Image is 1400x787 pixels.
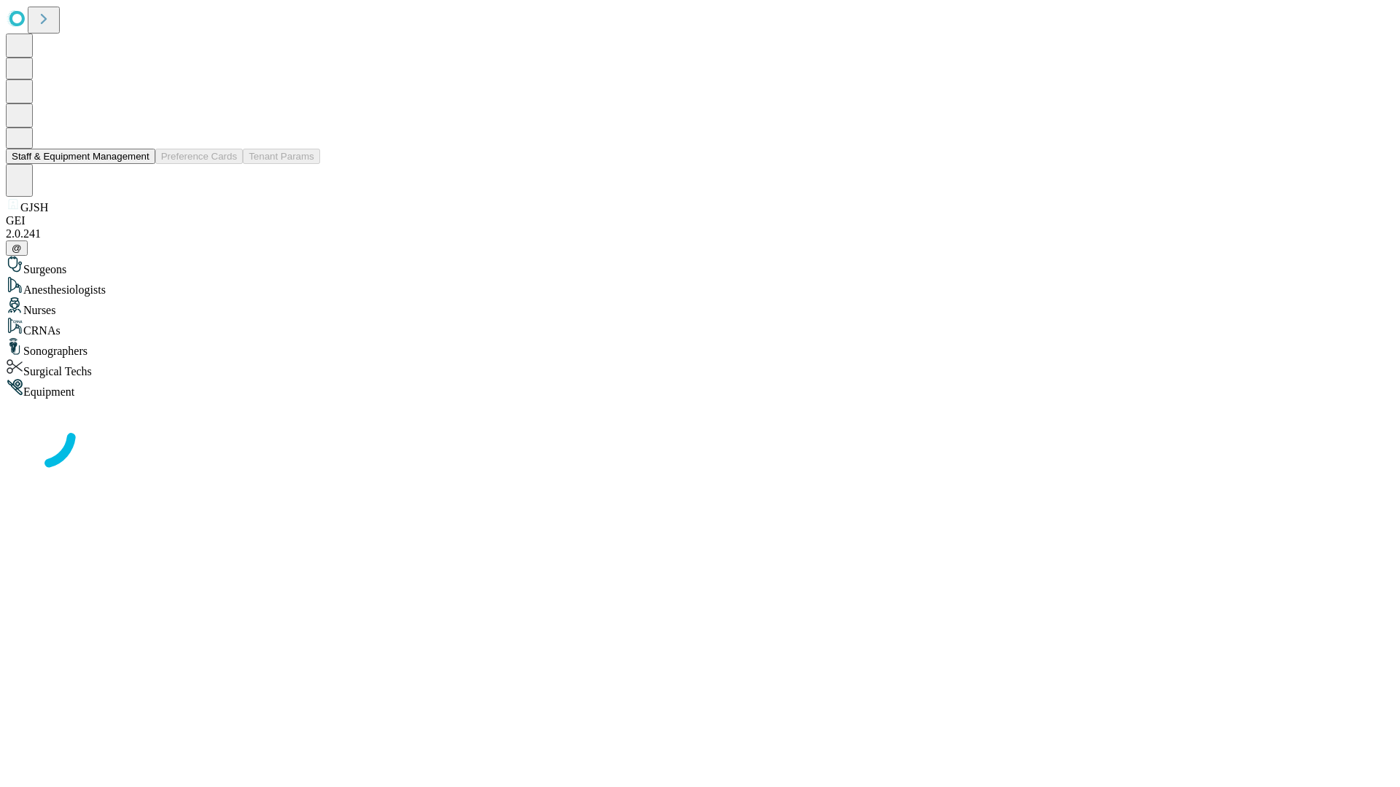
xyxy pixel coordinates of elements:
[6,149,155,164] button: Staff & Equipment Management
[6,227,1394,240] div: 2.0.241
[6,337,1394,358] div: Sonographers
[6,276,1394,297] div: Anesthesiologists
[6,256,1394,276] div: Surgeons
[20,201,48,214] span: GJSH
[155,149,243,164] button: Preference Cards
[6,297,1394,317] div: Nurses
[6,240,28,256] button: @
[243,149,320,164] button: Tenant Params
[6,378,1394,399] div: Equipment
[12,243,22,254] span: @
[6,214,1394,227] div: GEI
[6,358,1394,378] div: Surgical Techs
[6,317,1394,337] div: CRNAs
